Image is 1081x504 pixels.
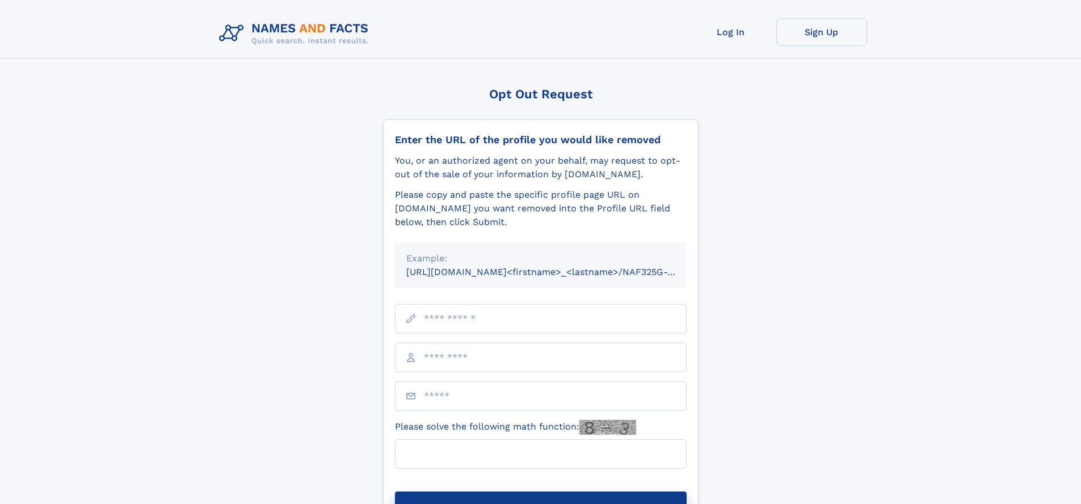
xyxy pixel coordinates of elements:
[395,134,687,146] div: Enter the URL of the profile you would like removed
[383,87,699,101] div: Opt Out Request
[395,188,687,229] div: Please copy and paste the specific profile page URL on [DOMAIN_NAME] you want removed into the Pr...
[685,18,776,46] a: Log In
[406,266,708,277] small: [URL][DOMAIN_NAME]<firstname>_<lastname>/NAF325G-xxxxxxxx
[406,252,675,265] div: Example:
[214,18,378,49] img: Logo Names and Facts
[776,18,867,46] a: Sign Up
[395,154,687,181] div: You, or an authorized agent on your behalf, may request to opt-out of the sale of your informatio...
[395,420,636,435] label: Please solve the following math function:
